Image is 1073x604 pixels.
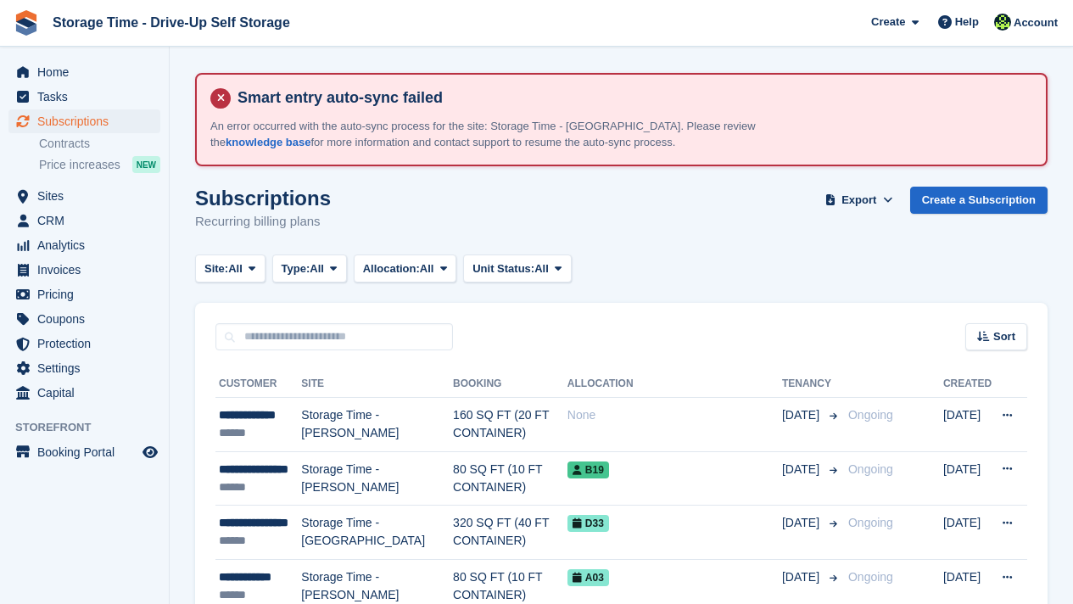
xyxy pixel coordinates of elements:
[567,569,609,586] span: A03
[463,254,571,282] button: Unit Status: All
[8,85,160,109] a: menu
[215,371,301,398] th: Customer
[453,451,567,506] td: 80 SQ FT (10 FT CONTAINER)
[37,381,139,405] span: Capital
[910,187,1048,215] a: Create a Subscription
[534,260,549,277] span: All
[195,187,331,210] h1: Subscriptions
[301,451,453,506] td: Storage Time - [PERSON_NAME]
[955,14,979,31] span: Help
[1014,14,1058,31] span: Account
[195,212,331,232] p: Recurring billing plans
[39,136,160,152] a: Contracts
[848,408,893,422] span: Ongoing
[8,233,160,257] a: menu
[782,461,823,478] span: [DATE]
[8,258,160,282] a: menu
[453,398,567,452] td: 160 SQ FT (20 FT CONTAINER)
[310,260,324,277] span: All
[231,88,1032,108] h4: Smart entry auto-sync failed
[37,209,139,232] span: CRM
[37,233,139,257] span: Analytics
[37,85,139,109] span: Tasks
[782,406,823,424] span: [DATE]
[994,14,1011,31] img: Laaibah Sarwar
[39,157,120,173] span: Price increases
[943,506,992,560] td: [DATE]
[37,307,139,331] span: Coupons
[420,260,434,277] span: All
[354,254,457,282] button: Allocation: All
[363,260,420,277] span: Allocation:
[14,10,39,36] img: stora-icon-8386f47178a22dfd0bd8f6a31ec36ba5ce8667c1dd55bd0f319d3a0aa187defe.svg
[8,109,160,133] a: menu
[453,371,567,398] th: Booking
[8,356,160,380] a: menu
[8,381,160,405] a: menu
[37,332,139,355] span: Protection
[37,440,139,464] span: Booking Portal
[37,109,139,133] span: Subscriptions
[37,356,139,380] span: Settings
[46,8,297,36] a: Storage Time - Drive-Up Self Storage
[37,184,139,208] span: Sites
[841,192,876,209] span: Export
[272,254,347,282] button: Type: All
[567,371,782,398] th: Allocation
[567,406,782,424] div: None
[282,260,310,277] span: Type:
[782,568,823,586] span: [DATE]
[301,506,453,560] td: Storage Time - [GEOGRAPHIC_DATA]
[943,371,992,398] th: Created
[210,118,804,151] p: An error occurred with the auto-sync process for the site: Storage Time - [GEOGRAPHIC_DATA]. Plea...
[871,14,905,31] span: Create
[132,156,160,173] div: NEW
[37,282,139,306] span: Pricing
[8,184,160,208] a: menu
[8,440,160,464] a: menu
[782,371,841,398] th: Tenancy
[195,254,265,282] button: Site: All
[15,419,169,436] span: Storefront
[567,515,609,532] span: D33
[782,514,823,532] span: [DATE]
[8,307,160,331] a: menu
[37,60,139,84] span: Home
[453,506,567,560] td: 320 SQ FT (40 FT CONTAINER)
[39,155,160,174] a: Price increases NEW
[567,461,609,478] span: B19
[228,260,243,277] span: All
[943,451,992,506] td: [DATE]
[140,442,160,462] a: Preview store
[8,282,160,306] a: menu
[848,516,893,529] span: Ongoing
[472,260,534,277] span: Unit Status:
[37,258,139,282] span: Invoices
[8,60,160,84] a: menu
[301,398,453,452] td: Storage Time - [PERSON_NAME]
[8,332,160,355] a: menu
[301,371,453,398] th: Site
[848,570,893,584] span: Ongoing
[226,136,310,148] a: knowledge base
[204,260,228,277] span: Site:
[993,328,1015,345] span: Sort
[848,462,893,476] span: Ongoing
[943,398,992,452] td: [DATE]
[822,187,897,215] button: Export
[8,209,160,232] a: menu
